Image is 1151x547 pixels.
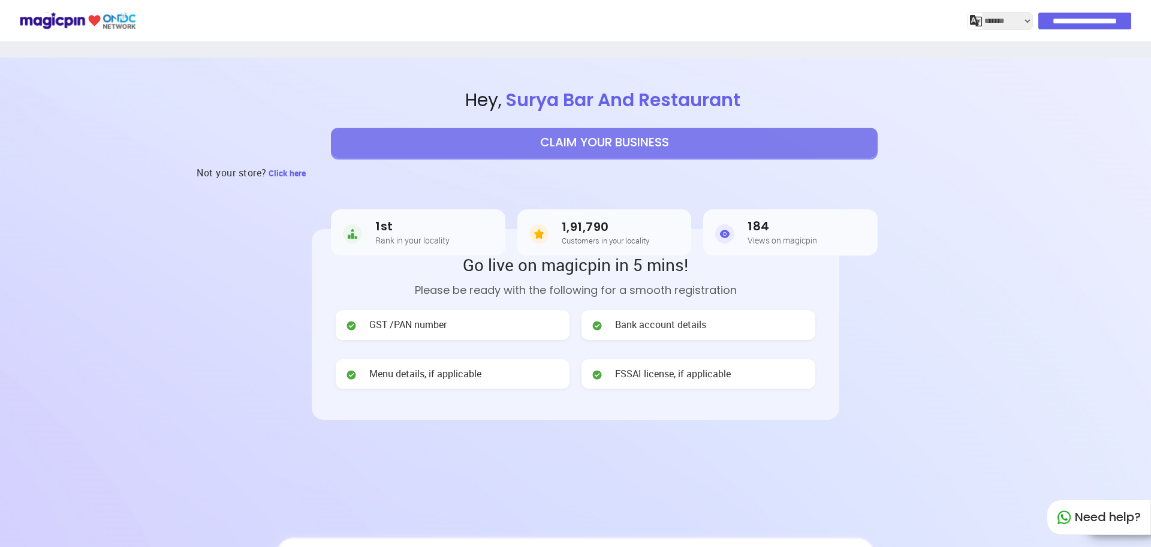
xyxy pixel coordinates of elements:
[343,222,362,246] img: Rank
[375,236,450,245] h5: Rank in your locality
[345,369,357,381] img: check
[529,222,549,246] img: Customers
[562,236,649,245] h5: Customers in your locality
[1057,510,1071,525] img: whatapp_green.7240e66a.svg
[715,222,734,246] img: Views
[336,253,815,276] h2: Go live on magicpin in 5 mins!
[58,88,1151,113] span: Hey ,
[615,367,731,381] span: FSSAI license, if applicable
[369,367,481,381] span: Menu details, if applicable
[369,318,447,332] span: GST /PAN number
[19,10,136,31] img: ondc-logo-new-small.8a59708e.svg
[197,158,267,188] h3: Not your store?
[502,87,744,113] span: Surya Bar And Restaurant
[336,282,815,298] p: Please be ready with the following for a smooth registration
[591,369,603,381] img: check
[345,320,357,332] img: check
[748,236,817,245] h5: Views on magicpin
[1047,500,1151,535] div: Need help?
[269,167,306,179] span: Click here
[375,220,450,233] h3: 1st
[591,320,603,332] img: check
[562,220,649,234] h3: 1,91,790
[331,128,878,158] button: CLAIM YOUR BUSINESS
[748,220,817,233] h3: 184
[615,318,706,332] span: Bank account details
[970,15,982,27] img: j2MGCQAAAABJRU5ErkJggg==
